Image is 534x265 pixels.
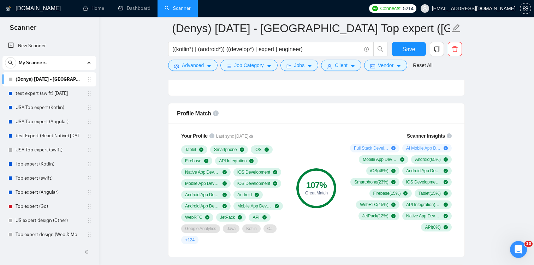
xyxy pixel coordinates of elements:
[168,60,218,71] button: settingAdvancedcaret-down
[406,202,441,207] span: API Integration ( 12 %)
[370,64,375,69] span: idcard
[185,192,220,198] span: Android App Development
[422,6,427,11] span: user
[87,91,93,96] span: holder
[406,145,441,151] span: AI Mobile App Development ( 8 %)
[237,203,272,209] span: Mobile App Development
[391,214,396,218] span: check-circle
[444,191,448,195] span: check-circle
[413,61,432,69] a: Reset All
[214,147,237,152] span: Smartphone
[444,169,448,173] span: check-circle
[205,215,209,219] span: check-circle
[370,168,388,174] span: iOS ( 46 %)
[219,158,247,164] span: API Integration
[321,60,361,71] button: userClientcaret-down
[391,180,396,184] span: check-circle
[267,64,272,69] span: caret-down
[234,61,263,69] span: Job Category
[444,214,448,218] span: check-circle
[444,225,448,229] span: check-circle
[286,64,291,69] span: folder
[262,215,267,219] span: check-circle
[87,119,93,125] span: holder
[185,226,216,231] span: Google Analytics
[6,3,11,14] img: logo
[273,181,277,186] span: check-circle
[444,157,448,162] span: check-circle
[172,19,450,37] input: Scanner name...
[391,203,396,207] span: check-circle
[249,159,254,163] span: check-circle
[16,86,83,101] a: test expert (swift) [DATE]
[255,147,262,152] span: iOS
[448,46,462,52] span: delete
[213,110,219,116] span: info-circle
[87,161,93,167] span: holder
[391,169,396,173] span: check-circle
[307,64,312,69] span: caret-down
[373,191,401,196] span: Firebase ( 15 %)
[172,45,361,54] input: Search Freelance Jobs...
[396,64,401,69] span: caret-down
[360,202,388,207] span: WebRTC ( 15 %)
[16,185,83,199] a: Top expert (Angular)
[240,147,244,152] span: check-circle
[392,42,426,56] button: Save
[185,181,220,186] span: Mobile App Development
[362,213,388,219] span: JetPack ( 12 %)
[207,64,212,69] span: caret-down
[255,193,259,197] span: check-circle
[84,248,91,255] span: double-left
[118,5,150,11] a: dashboardDashboard
[524,241,533,247] span: 10
[185,147,196,152] span: Tablet
[5,57,16,68] button: search
[204,159,208,163] span: check-circle
[87,147,93,153] span: holder
[87,232,93,237] span: holder
[373,42,387,56] button: search
[430,42,444,56] button: copy
[16,157,83,171] a: Top expert (Kotlin)
[185,158,201,164] span: Firebase
[238,215,242,219] span: check-circle
[222,193,227,197] span: check-circle
[16,143,83,157] a: USA Top expert (swift)
[265,147,269,152] span: check-circle
[16,171,83,185] a: Top expert (swift)
[364,47,369,52] span: info-circle
[16,199,83,213] a: Top expert (Go)
[350,64,355,69] span: caret-down
[87,133,93,139] span: holder
[246,226,256,231] span: Kotlin
[275,204,279,208] span: check-circle
[280,60,319,71] button: folderJobscaret-down
[8,39,90,53] a: New Scanner
[364,60,407,71] button: idcardVendorcaret-down
[87,204,93,209] span: holder
[16,213,83,228] a: US expert design (Other)
[87,175,93,181] span: holder
[296,181,336,189] div: 107 %
[185,203,220,209] span: Android App Development
[403,191,408,195] span: check-circle
[174,64,179,69] span: setting
[16,72,83,86] a: (Denys) [DATE] - [GEOGRAPHIC_DATA] Top expert ([GEOGRAPHIC_DATA])
[520,3,531,14] button: setting
[226,64,231,69] span: bars
[199,147,203,152] span: check-circle
[87,218,93,223] span: holder
[4,23,42,37] span: Scanner
[273,170,277,174] span: check-circle
[222,204,227,208] span: check-circle
[327,64,332,69] span: user
[520,6,531,11] span: setting
[406,213,441,219] span: Native App Development ( 12 %)
[87,189,93,195] span: holder
[185,169,220,175] span: Native App Development
[374,46,387,52] span: search
[447,133,452,138] span: info-circle
[177,110,211,116] span: Profile Match
[83,5,104,11] a: homeHome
